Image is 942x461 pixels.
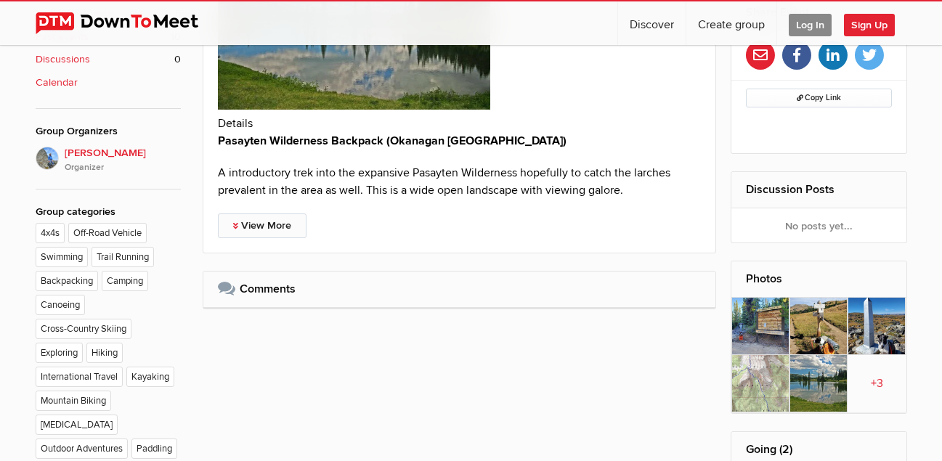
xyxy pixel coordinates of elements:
[36,75,181,91] a: Calendar
[789,14,832,36] span: Log In
[848,375,906,392] span: +3
[218,213,306,238] a: View More
[746,182,835,197] a: Discussion Posts
[36,204,181,220] div: Group categories
[218,272,702,306] h2: Comments
[746,89,892,107] button: Copy Link
[731,208,906,243] div: No posts yet...
[218,134,567,148] strong: Pasayten Wilderness Backpack (Okanagan [GEOGRAPHIC_DATA])
[844,1,906,45] a: Sign Up
[777,1,843,45] a: Log In
[218,164,702,199] p: A introductory trek into the expansive Pasayten Wilderness hopefully to catch the larches prevale...
[36,147,181,174] a: [PERSON_NAME]Organizer
[848,355,906,411] a: +3
[746,272,782,286] a: Photos
[65,161,181,174] i: Organizer
[797,93,841,102] span: Copy Link
[36,12,221,34] img: DownToMeet
[844,14,895,36] span: Sign Up
[36,52,181,68] a: Discussions 0
[36,123,181,139] div: Group Organizers
[65,145,181,174] span: [PERSON_NAME]
[36,75,78,91] b: Calendar
[218,115,702,132] h2: Details
[618,1,686,45] a: Discover
[686,1,776,45] a: Create group
[36,52,90,68] b: Discussions
[174,52,181,68] span: 0
[36,147,59,170] img: Andrew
